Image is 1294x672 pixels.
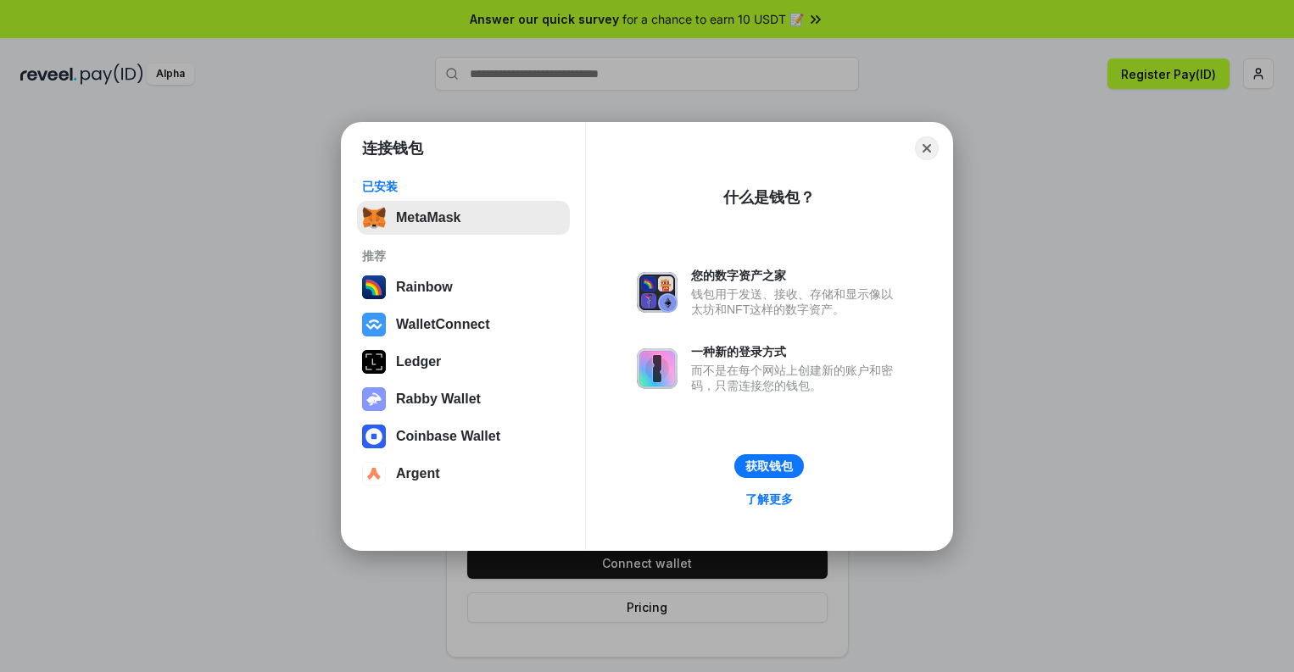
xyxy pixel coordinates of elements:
button: Coinbase Wallet [357,419,570,453]
h1: 连接钱包 [362,138,423,158]
div: WalletConnect [396,317,490,332]
button: Ledger [357,345,570,379]
div: 一种新的登录方式 [691,344,901,359]
div: 了解更多 [745,492,793,507]
img: svg+xml,%3Csvg%20width%3D%2228%22%20height%3D%2228%22%20viewBox%3D%220%200%2028%2028%22%20fill%3D... [362,462,386,486]
div: Rainbow [396,280,453,295]
img: svg+xml,%3Csvg%20xmlns%3D%22http%3A%2F%2Fwww.w3.org%2F2000%2Fsvg%22%20fill%3D%22none%22%20viewBox... [637,272,678,313]
img: svg+xml,%3Csvg%20width%3D%2228%22%20height%3D%2228%22%20viewBox%3D%220%200%2028%2028%22%20fill%3D... [362,425,386,448]
button: Close [915,136,939,160]
div: MetaMask [396,210,460,225]
button: 获取钱包 [734,454,804,478]
div: 推荐 [362,248,565,264]
img: svg+xml,%3Csvg%20fill%3D%22none%22%20height%3D%2233%22%20viewBox%3D%220%200%2035%2033%22%20width%... [362,206,386,230]
div: 而不是在每个网站上创建新的账户和密码，只需连接您的钱包。 [691,363,901,393]
div: Ledger [396,354,441,369]
img: svg+xml,%3Csvg%20width%3D%2228%22%20height%3D%2228%22%20viewBox%3D%220%200%2028%2028%22%20fill%3D... [362,313,386,336]
div: 您的数字资产之家 [691,268,901,283]
button: Rabby Wallet [357,382,570,416]
img: svg+xml,%3Csvg%20width%3D%22120%22%20height%3D%22120%22%20viewBox%3D%220%200%20120%20120%22%20fil... [362,275,386,299]
div: 钱包用于发送、接收、存储和显示像以太坊和NFT这样的数字资产。 [691,286,901,317]
div: 已安装 [362,179,565,194]
img: svg+xml,%3Csvg%20xmlns%3D%22http%3A%2F%2Fwww.w3.org%2F2000%2Fsvg%22%20fill%3D%22none%22%20viewBox... [637,348,678,389]
div: Rabby Wallet [396,392,481,407]
button: Rainbow [357,270,570,304]
div: Coinbase Wallet [396,429,500,444]
a: 了解更多 [735,488,803,510]
button: MetaMask [357,201,570,235]
button: WalletConnect [357,308,570,342]
div: 什么是钱包？ [723,187,815,208]
div: Argent [396,466,440,481]
img: svg+xml,%3Csvg%20xmlns%3D%22http%3A%2F%2Fwww.w3.org%2F2000%2Fsvg%22%20fill%3D%22none%22%20viewBox... [362,387,386,411]
div: 获取钱包 [745,458,793,474]
img: svg+xml,%3Csvg%20xmlns%3D%22http%3A%2F%2Fwww.w3.org%2F2000%2Fsvg%22%20width%3D%2228%22%20height%3... [362,350,386,374]
button: Argent [357,457,570,491]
